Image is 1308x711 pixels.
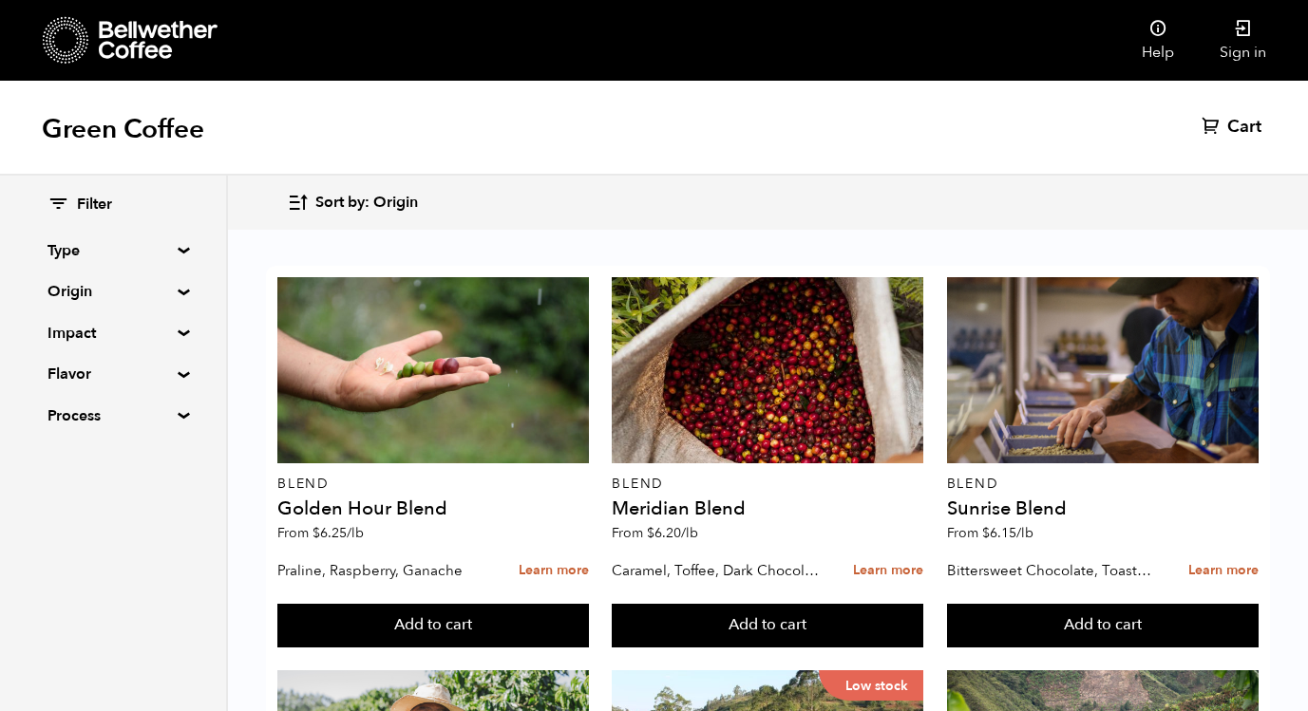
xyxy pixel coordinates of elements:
[519,551,589,591] a: Learn more
[313,524,320,542] span: $
[277,477,589,491] p: Blend
[982,524,990,542] span: $
[1188,551,1259,591] a: Learn more
[819,670,923,701] p: Low stock
[277,499,589,518] h4: Golden Hour Blend
[612,604,923,647] button: Add to cart
[612,524,698,542] span: From
[681,524,698,542] span: /lb
[947,524,1033,542] span: From
[647,524,698,542] bdi: 6.20
[42,112,204,146] h1: Green Coffee
[313,524,364,542] bdi: 6.25
[277,604,589,647] button: Add to cart
[77,195,112,215] span: Filter
[947,477,1259,491] p: Blend
[853,551,923,591] a: Learn more
[47,322,179,345] summary: Impact
[947,499,1259,518] h4: Sunrise Blend
[277,556,489,585] p: Praline, Raspberry, Ganache
[947,604,1259,647] button: Add to cart
[47,239,179,262] summary: Type
[47,280,179,303] summary: Origin
[1202,116,1266,139] a: Cart
[287,180,418,225] button: Sort by: Origin
[612,556,824,585] p: Caramel, Toffee, Dark Chocolate
[47,363,179,385] summary: Flavor
[647,524,654,542] span: $
[315,193,418,214] span: Sort by: Origin
[982,524,1033,542] bdi: 6.15
[1016,524,1033,542] span: /lb
[947,556,1159,585] p: Bittersweet Chocolate, Toasted Marshmallow, Candied Orange, Praline
[1227,116,1261,139] span: Cart
[347,524,364,542] span: /lb
[612,499,923,518] h4: Meridian Blend
[277,524,364,542] span: From
[47,404,179,427] summary: Process
[612,477,923,491] p: Blend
